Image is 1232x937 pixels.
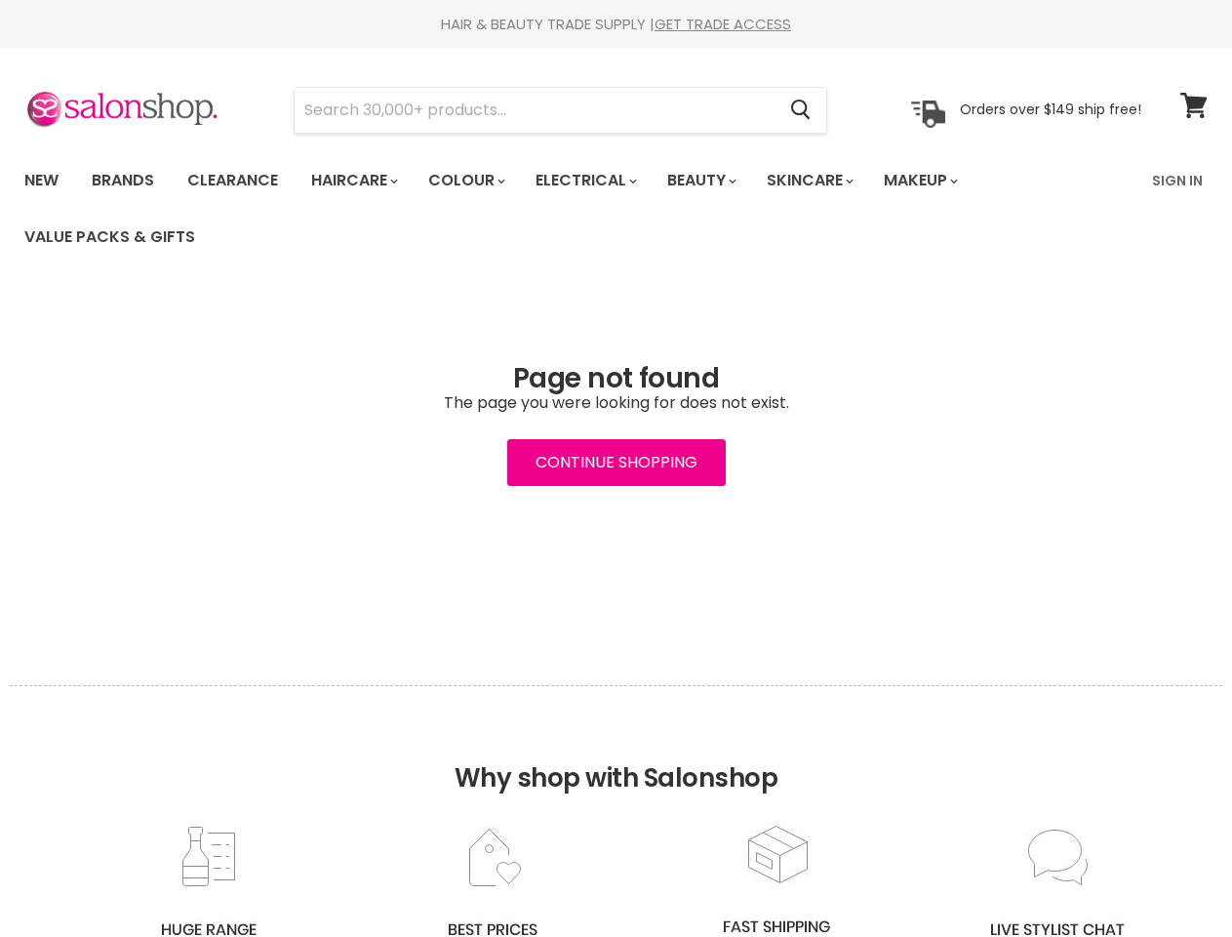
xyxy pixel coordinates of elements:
[869,160,970,201] a: Makeup
[1140,160,1214,201] a: Sign In
[653,160,748,201] a: Beauty
[752,160,865,201] a: Skincare
[77,160,169,201] a: Brands
[775,88,826,133] button: Search
[655,14,791,34] a: GET TRADE ACCESS
[10,685,1222,823] h2: Why shop with Salonshop
[414,160,517,201] a: Colour
[294,87,827,134] form: Product
[24,394,1208,412] p: The page you were looking for does not exist.
[10,152,1140,265] ul: Main menu
[295,88,775,133] input: Search
[173,160,293,201] a: Clearance
[297,160,410,201] a: Haircare
[960,101,1141,118] p: Orders over $149 ship free!
[10,160,73,201] a: New
[24,363,1208,394] h1: Page not found
[507,439,726,486] a: Continue Shopping
[10,217,210,258] a: Value Packs & Gifts
[521,160,649,201] a: Electrical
